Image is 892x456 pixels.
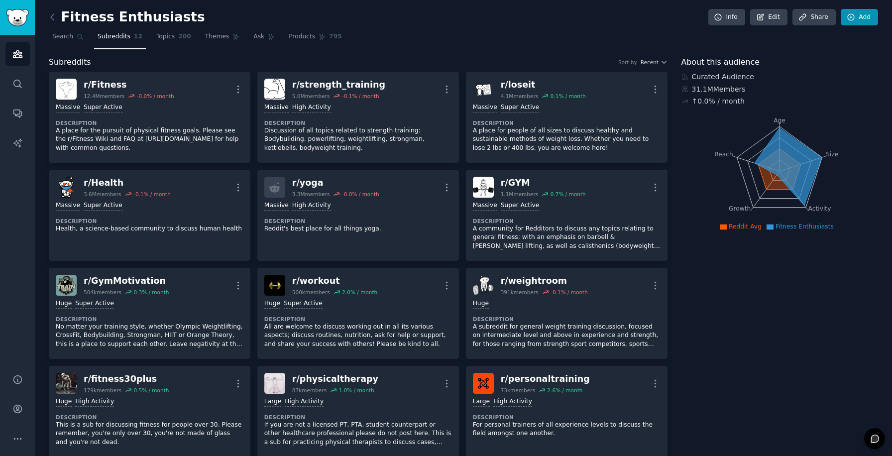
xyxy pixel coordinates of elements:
[729,205,751,212] tspan: Growth
[264,397,281,407] div: Large
[84,79,174,91] div: r/ Fitness
[84,191,121,198] div: 3.6M members
[75,299,114,309] div: Super Active
[708,9,745,26] a: Info
[473,218,661,225] dt: Description
[681,56,760,69] span: About this audience
[473,177,494,198] img: GYM
[205,32,229,41] span: Themes
[285,29,345,49] a: Products795
[253,32,264,41] span: Ask
[808,205,831,212] tspan: Activity
[133,387,169,394] div: 0.5 % / month
[292,201,331,211] div: High Activity
[473,323,661,349] p: A subreddit for general weight training discussion, focused on intermediate level and above in ex...
[342,289,377,296] div: 2.0 % / month
[52,32,73,41] span: Search
[84,387,121,394] div: 179k members
[178,32,191,41] span: 200
[49,268,250,359] a: GymMotivationr/GymMotivation504kmembers0.3% / monthHugeSuper ActiveDescriptionNo matter your trai...
[714,150,733,157] tspan: Reach
[56,421,243,447] p: This is a sub for discussing fitness for people over 30. Please remember, you're only over 30, yo...
[49,170,250,261] a: Healthr/Health3.6Mmembers-0.1% / monthMassiveSuper ActiveDescriptionHealth, a science-based commu...
[292,275,377,287] div: r/ workout
[547,387,582,394] div: 2.6 % / month
[551,289,588,296] div: -0.1 % / month
[49,29,87,49] a: Search
[501,177,586,189] div: r/ GYM
[473,103,497,113] div: Massive
[473,126,661,153] p: A place for people of all sizes to discuss healthy and sustainable methods of weight loss. Whethe...
[473,275,494,296] img: weightroom
[292,93,330,100] div: 5.0M members
[826,150,838,157] tspan: Size
[342,93,379,100] div: -0.1 % / month
[264,126,452,153] p: Discussion of all topics related to strength training: Bodybuilding, powerlifting, weightlifting,...
[473,201,497,211] div: Massive
[257,170,459,261] a: r/yoga3.3Mmembers-0.0% / monthMassiveHigh ActivityDescriptionReddit's best place for all things y...
[501,275,588,287] div: r/ weightroom
[473,79,494,100] img: loseit
[56,103,80,113] div: Massive
[618,59,637,66] div: Sort by
[56,201,80,211] div: Massive
[501,373,590,385] div: r/ personaltraining
[292,79,385,91] div: r/ strength_training
[264,79,285,100] img: strength_training
[551,191,586,198] div: 0.7 % / month
[466,268,668,359] a: weightroomr/weightroom391kmembers-0.1% / monthHugeDescriptionA subreddit for general weight train...
[501,93,539,100] div: 4.1M members
[257,72,459,163] a: strength_trainingr/strength_training5.0Mmembers-0.1% / monthMassiveHigh ActivityDescriptionDiscus...
[551,93,586,100] div: 0.1 % / month
[84,373,169,385] div: r/ fitness30plus
[56,126,243,153] p: A place for the pursuit of physical fitness goals. Please see the r/Fitness Wiki and FAQ at [URL]...
[501,103,540,113] div: Super Active
[750,9,787,26] a: Edit
[264,201,289,211] div: Massive
[94,29,146,49] a: Subreddits12
[284,299,323,309] div: Super Active
[56,225,243,233] p: Health, a science-based community to discuss human health
[473,299,489,309] div: Huge
[466,170,668,261] a: GYMr/GYM1.1Mmembers0.7% / monthMassiveSuper ActiveDescriptionA community for Redditors to discuss...
[681,72,879,82] div: Curated Audience
[339,387,374,394] div: 1.0 % / month
[56,323,243,349] p: No matter your training style, whether Olympic Weightlifting, CrossFit, Bodybuilding, Strongman, ...
[264,103,289,113] div: Massive
[776,223,834,230] span: Fitness Enthusiasts
[84,275,169,287] div: r/ GymMotivation
[264,225,452,233] p: Reddit's best place for all things yoga.
[264,373,285,394] img: physicaltherapy
[264,218,452,225] dt: Description
[134,32,142,41] span: 12
[156,32,175,41] span: Topics
[56,397,72,407] div: Huge
[49,72,250,163] a: Fitnessr/Fitness12.4Mmembers-0.0% / monthMassiveSuper ActiveDescriptionA place for the pursuit of...
[137,93,174,100] div: -0.0 % / month
[84,289,121,296] div: 504k members
[466,72,668,163] a: loseitr/loseit4.1Mmembers0.1% / monthMassiveSuper ActiveDescriptionA place for people of all size...
[84,177,171,189] div: r/ Health
[56,373,77,394] img: fitness30plus
[84,93,124,100] div: 12.4M members
[257,268,459,359] a: workoutr/workout500kmembers2.0% / monthHugeSuper ActiveDescriptionAll are welcome to discuss work...
[49,56,91,69] span: Subreddits
[264,316,452,323] dt: Description
[56,316,243,323] dt: Description
[56,177,77,198] img: Health
[264,275,285,296] img: workout
[264,414,452,421] dt: Description
[84,201,122,211] div: Super Active
[342,191,379,198] div: -0.0 % / month
[292,387,327,394] div: 87k members
[729,223,762,230] span: Reddit Avg
[84,103,122,113] div: Super Active
[841,9,878,26] a: Add
[250,29,278,49] a: Ask
[473,397,490,407] div: Large
[264,421,452,447] p: If you are not a licensed PT, PTA, student counterpart or other healthcare professional please do...
[792,9,835,26] a: Share
[501,387,535,394] div: 73k members
[292,373,378,385] div: r/ physicaltherapy
[264,299,280,309] div: Huge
